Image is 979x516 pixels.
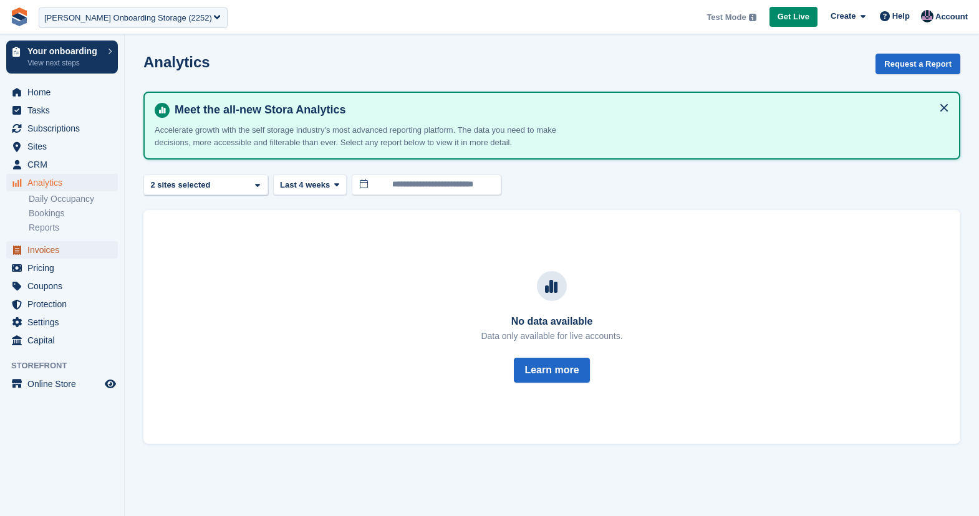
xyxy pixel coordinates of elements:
span: Invoices [27,241,102,259]
span: Storefront [11,360,124,372]
a: menu [6,277,118,295]
a: menu [6,156,118,173]
div: [PERSON_NAME] Onboarding Storage (2252) [44,12,212,24]
h4: Meet the all-new Stora Analytics [170,103,949,117]
span: Tasks [27,102,102,119]
img: Oliver Bruce [921,10,933,22]
p: View next steps [27,57,102,69]
a: menu [6,295,118,313]
a: Daily Occupancy [29,193,118,205]
img: icon-info-grey-7440780725fd019a000dd9b08b2336e03edf1995a4989e88bcd33f0948082b44.svg [749,14,756,21]
span: Get Live [778,11,809,23]
h2: Analytics [143,54,210,70]
span: Coupons [27,277,102,295]
span: CRM [27,156,102,173]
span: Online Store [27,375,102,393]
span: Last 4 weeks [280,179,330,191]
span: Settings [27,313,102,331]
p: Your onboarding [27,47,102,55]
span: Capital [27,332,102,349]
a: menu [6,241,118,259]
a: menu [6,138,118,155]
a: menu [6,84,118,101]
span: Create [831,10,856,22]
div: 2 sites selected [148,179,215,191]
a: menu [6,120,118,137]
a: Reports [29,222,118,234]
span: Home [27,84,102,101]
a: menu [6,259,118,277]
span: Help [892,10,910,22]
a: menu [6,174,118,191]
a: menu [6,332,118,349]
a: Preview store [103,376,118,391]
h3: No data available [481,316,622,327]
a: Get Live [769,7,817,27]
button: Learn more [514,358,589,383]
a: Your onboarding View next steps [6,41,118,74]
a: menu [6,102,118,119]
span: Account [935,11,968,23]
span: Test Mode [707,11,746,24]
a: menu [6,313,118,331]
a: menu [6,375,118,393]
span: Analytics [27,174,102,191]
button: Request a Report [875,54,960,74]
span: Protection [27,295,102,313]
span: Pricing [27,259,102,277]
a: Bookings [29,208,118,219]
span: Sites [27,138,102,155]
button: Last 4 weeks [273,174,347,195]
span: Subscriptions [27,120,102,137]
img: stora-icon-8386f47178a22dfd0bd8f6a31ec36ba5ce8667c1dd55bd0f319d3a0aa187defe.svg [10,7,29,26]
p: Accelerate growth with the self storage industry's most advanced reporting platform. The data you... [155,124,591,148]
p: Data only available for live accounts. [481,330,622,343]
